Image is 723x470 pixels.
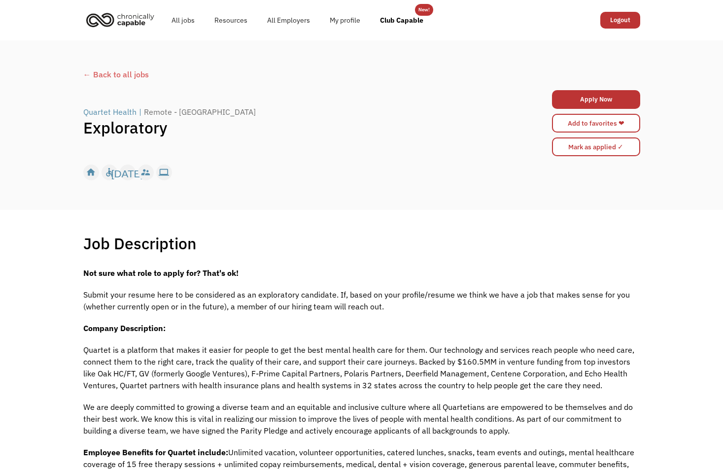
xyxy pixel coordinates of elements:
[83,323,166,333] strong: Company Description:
[86,165,96,180] div: home
[83,447,228,457] strong: Employee Benefits for Quartet include:
[205,4,257,36] a: Resources
[83,68,640,80] a: ← Back to all jobs
[83,402,633,436] span: We are deeply committed to growing a diverse team and an equitable and inclusive culture where al...
[83,268,239,278] strong: Not sure what role to apply for? That's ok!
[83,234,197,253] h1: Job Description
[139,106,141,118] div: |
[83,289,640,312] p: Submit your resume here to be considered as an exploratory candidate. If, based on your profile/r...
[83,106,258,118] a: Quartet Health|Remote - [GEOGRAPHIC_DATA]
[552,90,640,109] a: Apply Now
[140,165,151,180] div: supervisor_account
[83,345,634,390] span: Quartet is a platform that makes it easier for people to get the best mental health care for them...
[144,106,256,118] div: Remote - [GEOGRAPHIC_DATA]
[552,114,640,133] a: Add to favorites ❤
[159,165,169,180] div: computer
[320,4,370,36] a: My profile
[83,9,162,31] a: home
[370,4,433,36] a: Club Capable
[257,4,320,36] a: All Employers
[418,4,430,16] div: New!
[104,165,114,180] div: accessible
[552,137,640,156] input: Mark as applied ✓
[83,9,157,31] img: Chronically Capable logo
[600,12,640,29] a: Logout
[111,165,143,180] div: [DATE]
[162,4,205,36] a: All jobs
[83,106,137,118] div: Quartet Health
[83,118,501,137] h1: Exploratory
[552,135,640,159] form: Mark as applied form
